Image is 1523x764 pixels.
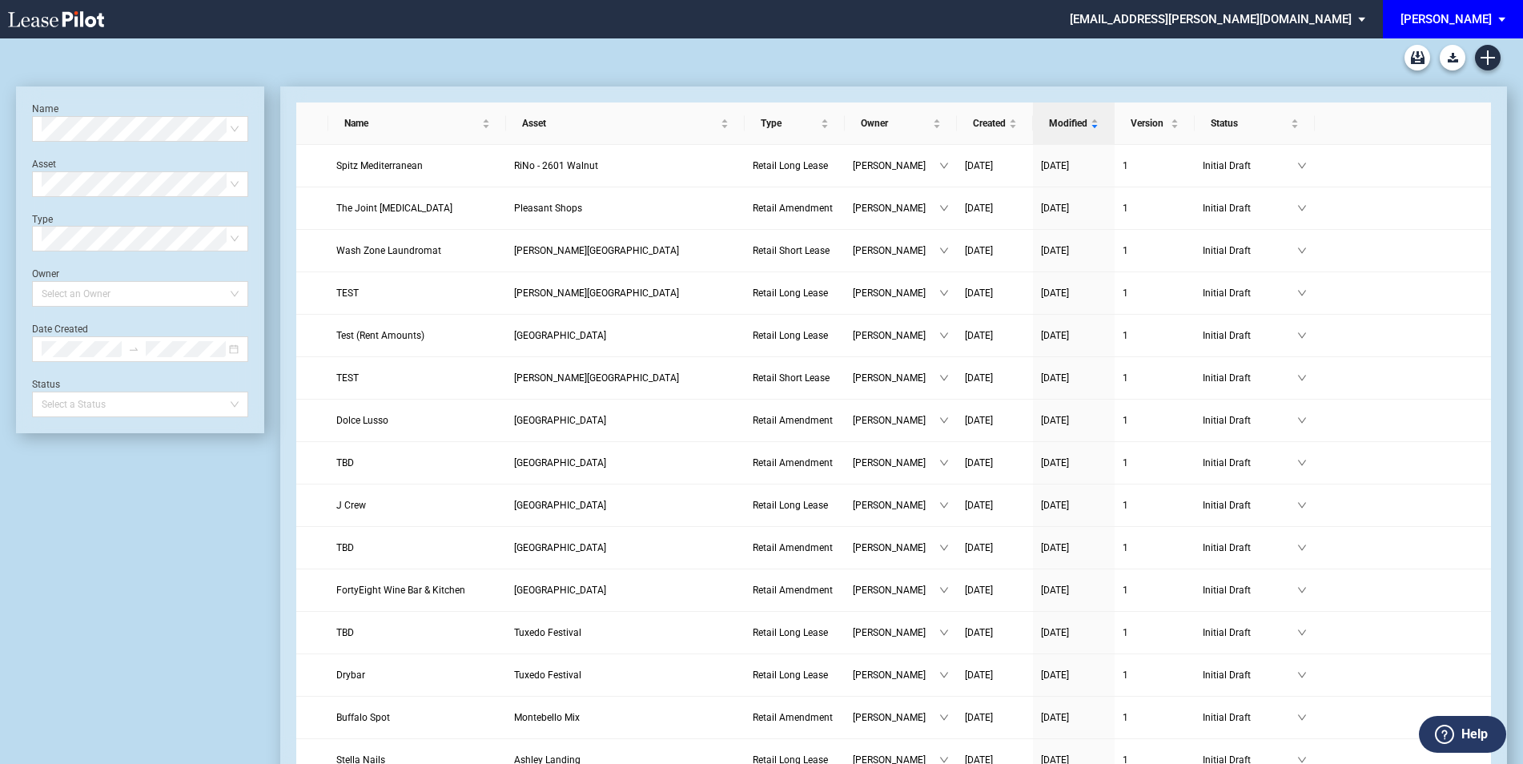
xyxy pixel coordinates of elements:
span: Spitz Mediterranean [336,160,423,171]
a: [DATE] [965,667,1025,683]
span: Tuxedo Festival [514,670,581,681]
label: Name [32,103,58,115]
span: [DATE] [1041,670,1069,681]
span: [PERSON_NAME] [853,455,939,471]
span: down [1297,416,1307,425]
span: 1 [1123,415,1128,426]
span: Owner [861,115,930,131]
a: Retail Long Lease [753,497,837,513]
a: [DATE] [965,710,1025,726]
span: Type [761,115,818,131]
span: The Joint Chiropractic [336,203,452,214]
a: [DATE] [965,285,1025,301]
a: [GEOGRAPHIC_DATA] [514,412,737,428]
span: down [1297,501,1307,510]
a: Retail Long Lease [753,158,837,174]
span: down [1297,713,1307,722]
span: [DATE] [965,585,993,596]
span: [DATE] [1041,542,1069,553]
a: Test (Rent Amounts) [336,328,497,344]
span: [PERSON_NAME] [853,158,939,174]
span: Retail Amendment [753,712,833,723]
th: Name [328,103,505,145]
span: Initial Draft [1203,497,1297,513]
a: [DATE] [965,497,1025,513]
a: Archive [1404,45,1430,70]
a: [DATE] [1041,158,1107,174]
span: down [939,458,949,468]
span: 1 [1123,203,1128,214]
span: Montebello Mix [514,712,580,723]
a: [GEOGRAPHIC_DATA] [514,582,737,598]
a: Pleasant Shops [514,200,737,216]
a: Retail Long Lease [753,328,837,344]
a: [PERSON_NAME][GEOGRAPHIC_DATA] [514,285,737,301]
span: down [1297,161,1307,171]
a: Dolce Lusso [336,412,497,428]
a: Montebello Mix [514,710,737,726]
span: down [939,331,949,340]
span: [PERSON_NAME] [853,285,939,301]
a: Create new document [1475,45,1501,70]
span: Drybar [336,670,365,681]
span: [PERSON_NAME] [853,243,939,259]
label: Asset [32,159,56,170]
span: 1 [1123,542,1128,553]
span: Initial Draft [1203,370,1297,386]
span: [PERSON_NAME] [853,540,939,556]
span: Shadowood Square [514,500,606,511]
span: Initial Draft [1203,412,1297,428]
a: [DATE] [1041,285,1107,301]
span: down [939,161,949,171]
a: Retail Amendment [753,540,837,556]
a: [PERSON_NAME][GEOGRAPHIC_DATA] [514,370,737,386]
span: [DATE] [965,288,993,299]
a: [PERSON_NAME][GEOGRAPHIC_DATA] [514,243,737,259]
a: Retail Long Lease [753,667,837,683]
span: down [939,416,949,425]
a: TBD [336,455,497,471]
span: [DATE] [1041,160,1069,171]
a: Retail Long Lease [753,625,837,641]
span: Retail Amendment [753,457,833,468]
span: [DATE] [1041,288,1069,299]
span: Initial Draft [1203,540,1297,556]
a: Retail Amendment [753,455,837,471]
span: down [939,670,949,680]
span: 1 [1123,627,1128,638]
a: Drybar [336,667,497,683]
span: [DATE] [965,500,993,511]
span: down [939,203,949,213]
a: [GEOGRAPHIC_DATA] [514,328,737,344]
label: Help [1461,724,1488,745]
span: Initial Draft [1203,285,1297,301]
a: TEST [336,370,497,386]
span: TBD [336,542,354,553]
span: [DATE] [1041,372,1069,384]
th: Status [1195,103,1315,145]
span: [PERSON_NAME] [853,582,939,598]
a: [DATE] [965,455,1025,471]
span: [DATE] [965,457,993,468]
span: [DATE] [1041,415,1069,426]
span: swap-right [128,344,139,355]
span: [DATE] [1041,203,1069,214]
a: 1 [1123,667,1187,683]
span: down [939,543,949,553]
span: 1 [1123,670,1128,681]
a: [DATE] [965,540,1025,556]
a: 1 [1123,158,1187,174]
a: Retail Long Lease [753,285,837,301]
a: 1 [1123,285,1187,301]
span: [DATE] [965,372,993,384]
a: [DATE] [1041,540,1107,556]
a: [GEOGRAPHIC_DATA] [514,540,737,556]
span: Initial Draft [1203,667,1297,683]
a: 1 [1123,582,1187,598]
span: [DATE] [965,245,993,256]
span: [PERSON_NAME] [853,200,939,216]
th: Version [1115,103,1195,145]
span: Initial Draft [1203,243,1297,259]
span: Freshfields Village [514,542,606,553]
span: [DATE] [1041,330,1069,341]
